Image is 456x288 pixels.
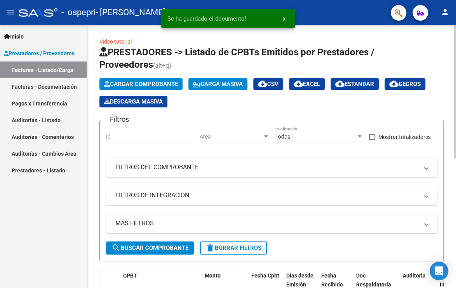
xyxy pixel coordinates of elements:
span: Fecha Recibido [321,272,343,288]
span: PRESTADORES -> Listado de CPBTs Emitidos por Prestadores / Proveedores [99,47,374,70]
span: Monto [205,272,221,279]
span: Mostrar totalizadores [378,132,431,142]
span: Fecha Cpbt [251,272,279,279]
span: - ospepri [61,4,96,21]
span: Auditoria [403,272,426,279]
span: (alt+q) [153,62,171,69]
span: Carga Masiva [193,81,243,88]
span: Buscar Comprobante [111,244,188,251]
span: - [PERSON_NAME] [96,4,165,21]
mat-icon: cloud_download [294,79,303,88]
span: Todos [275,133,290,140]
h3: Filtros [106,114,133,125]
button: Estandar [331,78,379,90]
button: Buscar Comprobante [106,241,194,255]
mat-icon: menu [6,7,16,17]
mat-expansion-panel-header: MAS FILTROS [106,214,437,233]
span: CPBT [123,272,137,279]
span: Días desde Emisión [286,272,313,288]
mat-icon: cloud_download [389,79,399,88]
mat-icon: cloud_download [258,79,267,88]
mat-expansion-panel-header: FILTROS DEL COMPROBANTE [106,158,437,177]
span: Area [200,133,263,140]
app-download-masive: Descarga masiva de comprobantes (adjuntos) [99,96,167,107]
span: Inicio [4,32,24,41]
span: Cargar Comprobante [104,81,178,88]
mat-icon: delete [205,243,215,253]
mat-panel-title: FILTROS DEL COMPROBANTE [115,163,418,172]
span: x [283,15,285,22]
a: Video tutorial [99,39,132,45]
mat-expansion-panel-header: FILTROS DE INTEGRACION [106,186,437,205]
span: Se ha guardado el documento! [167,15,246,23]
span: EXCEL [294,81,320,88]
span: Doc Respaldatoria [356,272,391,288]
button: Gecros [385,78,425,90]
div: Open Intercom Messenger [430,262,448,280]
mat-icon: cloud_download [335,79,345,88]
span: Prestadores / Proveedores [4,49,75,58]
mat-icon: person [440,7,450,17]
button: Cargar Comprobante [99,78,183,90]
span: Borrar Filtros [205,244,261,251]
span: Gecros [389,81,421,88]
button: x [277,12,292,26]
span: Estandar [335,81,374,88]
button: Borrar Filtros [200,241,267,255]
span: CSV [258,81,278,88]
button: Descarga Masiva [99,96,167,107]
span: Descarga Masiva [104,98,163,105]
button: Carga Masiva [188,78,247,90]
mat-panel-title: FILTROS DE INTEGRACION [115,191,418,200]
button: CSV [253,78,283,90]
mat-icon: search [111,243,121,253]
mat-panel-title: MAS FILTROS [115,219,418,228]
button: EXCEL [289,78,325,90]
